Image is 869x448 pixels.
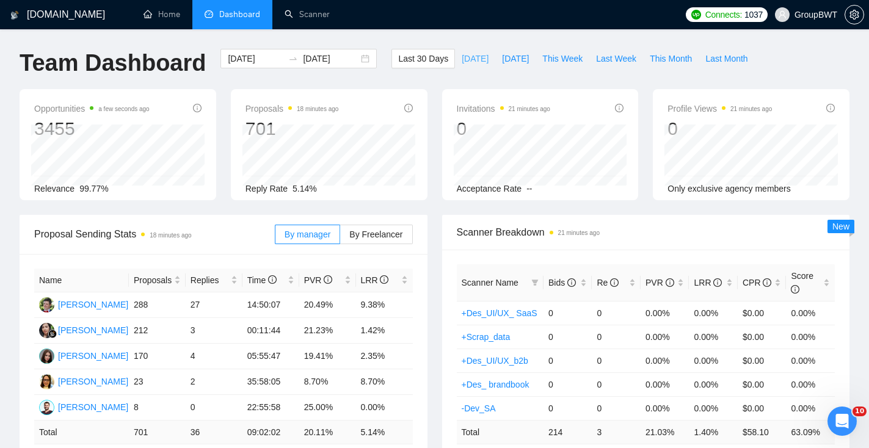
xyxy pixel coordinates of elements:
[826,104,835,112] span: info-circle
[592,325,641,349] td: 0
[324,275,332,284] span: info-circle
[589,49,643,68] button: Last Week
[536,49,589,68] button: This Week
[361,275,389,285] span: LRR
[763,278,771,287] span: info-circle
[845,10,864,20] span: setting
[34,226,275,242] span: Proposal Sending Stats
[544,420,592,444] td: 214
[597,278,619,287] span: Re
[738,396,787,420] td: $0.00
[186,344,242,369] td: 4
[462,403,496,413] a: -Dev_SA
[39,325,128,334] a: SN[PERSON_NAME]
[285,229,330,239] span: By manager
[641,349,689,372] td: 0.00%
[98,106,149,112] time: a few seconds ago
[462,356,528,366] a: +Des_UI/UX_b2b
[592,372,641,396] td: 0
[592,349,641,372] td: 0
[129,395,186,421] td: 8
[667,117,772,140] div: 0
[567,278,576,287] span: info-circle
[558,229,600,236] time: 21 minutes ago
[457,101,550,116] span: Invitations
[129,369,186,395] td: 23
[544,396,592,420] td: 0
[615,104,624,112] span: info-circle
[349,229,402,239] span: By Freelancer
[10,5,19,25] img: logo
[144,9,180,20] a: homeHome
[34,269,129,292] th: Name
[455,49,495,68] button: [DATE]
[58,400,128,414] div: [PERSON_NAME]
[457,225,835,240] span: Scanner Breakdown
[205,10,213,18] span: dashboard
[299,369,356,395] td: 8.70%
[526,184,532,193] span: --
[462,380,529,389] a: +Des_ brandbook
[689,420,738,444] td: 1.40 %
[299,292,356,318] td: 20.49%
[39,402,128,411] a: OB[PERSON_NAME]
[531,279,539,286] span: filter
[129,292,186,318] td: 288
[186,369,242,395] td: 2
[509,106,550,112] time: 21 minutes ago
[689,325,738,349] td: 0.00%
[39,349,54,364] img: SK
[39,297,54,313] img: AS
[786,396,835,420] td: 0.00%
[193,104,202,112] span: info-circle
[34,101,150,116] span: Opportunities
[288,54,298,63] span: swap-right
[650,52,692,65] span: This Month
[58,375,128,388] div: [PERSON_NAME]
[129,344,186,369] td: 170
[853,406,867,416] span: 10
[242,369,299,395] td: 35:58:05
[786,372,835,396] td: 0.00%
[356,292,413,318] td: 9.38%
[548,278,576,287] span: Bids
[694,278,722,287] span: LRR
[356,369,413,395] td: 8.70%
[285,9,330,20] a: searchScanner
[186,292,242,318] td: 27
[299,344,356,369] td: 19.41%
[738,372,787,396] td: $0.00
[592,301,641,325] td: 0
[303,52,358,65] input: End date
[304,275,333,285] span: PVR
[529,273,541,292] span: filter
[691,10,701,20] img: upwork-logo.png
[738,325,787,349] td: $0.00
[404,104,413,112] span: info-circle
[592,420,641,444] td: 3
[730,106,772,112] time: 21 minutes ago
[641,420,689,444] td: 21.03 %
[268,275,277,284] span: info-circle
[299,421,356,444] td: 20.11 %
[544,349,592,372] td: 0
[544,372,592,396] td: 0
[356,421,413,444] td: 5.14 %
[242,344,299,369] td: 05:55:47
[39,374,54,389] img: OL
[39,299,128,309] a: AS[PERSON_NAME]
[705,52,747,65] span: Last Month
[79,184,108,193] span: 99.77%
[667,184,791,193] span: Only exclusive agency members
[462,332,511,342] a: +Scrap_data
[245,101,339,116] span: Proposals
[129,318,186,344] td: 212
[689,301,738,325] td: 0.00%
[242,292,299,318] td: 14:50:07
[641,396,689,420] td: 0.00%
[293,184,317,193] span: 5.14%
[186,318,242,344] td: 3
[592,396,641,420] td: 0
[667,101,772,116] span: Profile Views
[786,349,835,372] td: 0.00%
